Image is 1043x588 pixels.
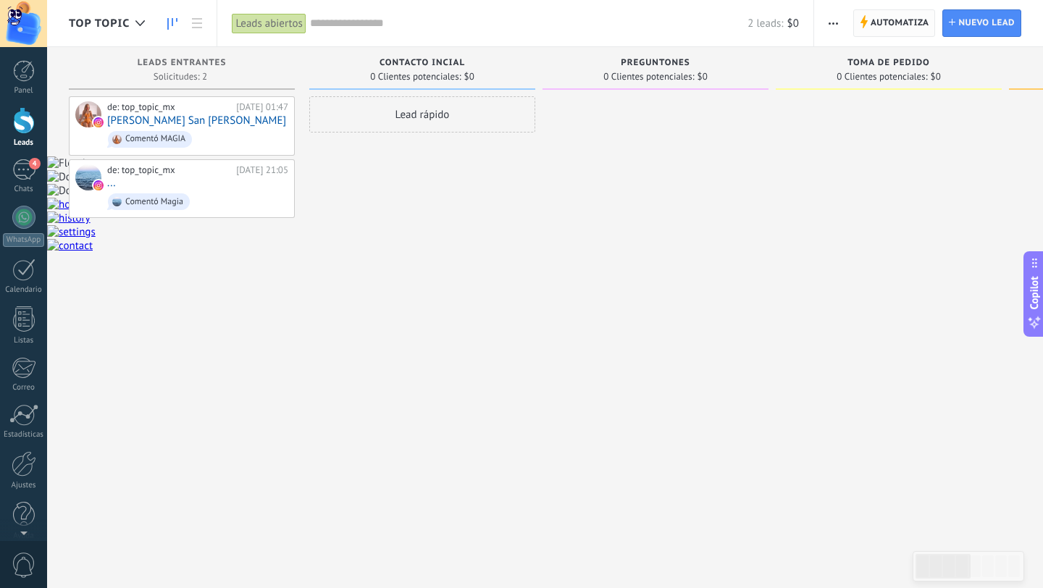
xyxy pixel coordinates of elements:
[107,177,116,189] a: ...
[75,101,101,127] div: Kassandra San Andrés
[3,336,45,345] div: Listas
[837,72,927,81] span: 0 Clientes potenciales:
[185,9,209,38] a: Lista
[93,117,104,127] img: instagram.svg
[550,58,761,70] div: PREGUNTONES
[3,285,45,295] div: Calendario
[1027,277,1042,310] span: Copilot
[3,185,45,194] div: Chats
[787,17,799,30] span: $0
[603,72,694,81] span: 0 Clientes potenciales:
[138,58,227,68] span: Leads Entrantes
[107,114,286,127] a: [PERSON_NAME] San [PERSON_NAME]
[125,134,185,144] div: Comentó MAGIA
[69,17,130,30] span: TOP TOPIC
[871,10,929,36] span: Automatiza
[698,72,708,81] span: $0
[747,17,783,30] span: 2 leads:
[3,138,45,148] div: Leads
[76,58,288,70] div: Leads Entrantes
[853,9,936,37] a: Automatiza
[783,58,994,70] div: TOMA DE PEDIDO
[232,13,306,34] div: Leads abiertos
[380,58,465,68] span: Contacto iNCIAL
[3,86,45,96] div: Panel
[29,158,41,169] span: 4
[236,101,288,113] div: [DATE] 01:47
[958,10,1015,36] span: Nuevo lead
[93,180,104,190] img: instagram.svg
[847,58,930,68] span: TOMA DE PEDIDO
[107,101,231,113] div: de: top_topic_mx
[3,430,45,440] div: Estadísticas
[309,96,535,133] div: Lead rápido
[3,383,45,392] div: Correo
[107,164,231,176] div: de: top_topic_mx
[3,481,45,490] div: Ajustes
[154,72,207,81] span: Solicitudes: 2
[464,72,474,81] span: $0
[317,58,528,70] div: Contacto iNCIAL
[823,9,844,37] button: Más
[160,9,185,38] a: Leads
[125,197,183,207] div: Comentó Magia
[3,233,44,247] div: WhatsApp
[931,72,941,81] span: $0
[621,58,690,68] span: PREGUNTONES
[942,9,1021,37] a: Nuevo lead
[370,72,461,81] span: 0 Clientes potenciales:
[236,164,288,176] div: [DATE] 21:05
